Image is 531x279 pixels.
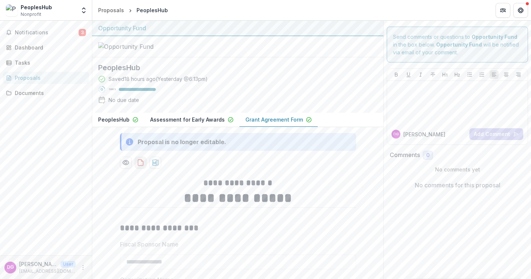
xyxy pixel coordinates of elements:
[150,116,225,123] p: Assessment for Early Awards
[137,6,168,14] div: PeoplesHub
[15,44,83,51] div: Dashboard
[120,240,179,249] p: Fiscal Sponsor Name
[95,5,127,16] a: Proposals
[15,89,83,97] div: Documents
[3,41,89,54] a: Dashboard
[95,5,171,16] nav: breadcrumb
[3,57,89,69] a: Tasks
[245,116,303,123] p: Grant Agreement Form
[477,70,486,79] button: Ordered List
[108,75,208,83] div: Saved 18 hours ago ( Yesterday @ 6:13pm )
[428,70,437,79] button: Strike
[496,3,510,18] button: Partners
[79,263,87,272] button: More
[15,30,79,36] span: Notifications
[472,34,517,40] strong: Opportunity Fund
[441,70,449,79] button: Heading 1
[3,72,89,84] a: Proposals
[392,70,401,79] button: Bold
[415,181,500,190] p: No comments for this proposal
[390,152,420,159] h2: Comments
[390,166,525,173] p: No comments yet
[21,3,52,11] div: PeoplesHub
[453,70,462,79] button: Heading 2
[490,70,499,79] button: Align Left
[138,137,226,146] div: Proposal is no longer editable.
[502,70,511,79] button: Align Center
[19,268,76,275] p: [EMAIL_ADDRESS][DOMAIN_NAME]
[98,116,130,123] p: PeoplesHub
[3,27,89,38] button: Notifications3
[403,130,445,138] p: [PERSON_NAME]
[416,70,425,79] button: Italicize
[98,6,124,14] div: Proposals
[7,265,14,270] div: Dustin Gibson
[108,96,139,104] div: No due date
[513,3,528,18] button: Get Help
[120,157,132,169] button: Preview 527441f7-3410-40cc-a46d-7f7425eed297-2.pdf
[436,41,482,48] strong: Opportunity Fund
[465,70,474,79] button: Bullet List
[21,11,41,18] span: Nonprofit
[393,132,399,136] div: Dustin Gibson
[15,74,83,82] div: Proposals
[15,59,83,67] div: Tasks
[61,261,76,268] p: User
[98,24,377,33] div: Opportunity Fund
[135,157,146,169] button: download-proposal
[79,29,86,36] span: 3
[3,87,89,99] a: Documents
[19,260,58,268] p: [PERSON_NAME]
[514,70,523,79] button: Align Right
[404,70,413,79] button: Underline
[98,42,172,51] img: Opportunity Fund
[469,128,523,140] button: Add Comment
[79,3,89,18] button: Open entity switcher
[387,27,528,62] div: Send comments or questions to in the box below. will be notified via email of your comment.
[108,87,116,92] p: 100 %
[6,4,18,16] img: PeoplesHub
[98,63,366,72] h2: PeoplesHub
[426,152,430,159] span: 0
[149,157,161,169] button: download-proposal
